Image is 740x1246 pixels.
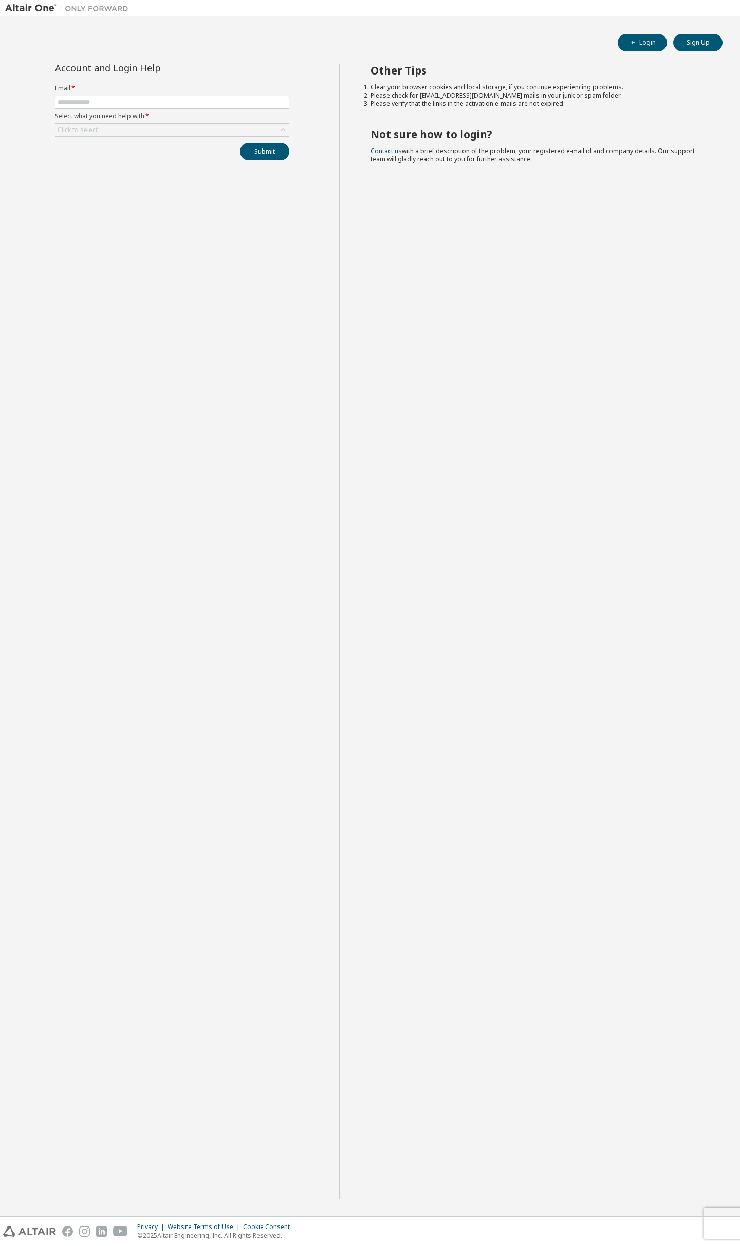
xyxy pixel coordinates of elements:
[371,100,705,108] li: Please verify that the links in the activation e-mails are not expired.
[137,1223,168,1231] div: Privacy
[55,84,289,92] label: Email
[371,146,402,155] a: Contact us
[371,91,705,100] li: Please check for [EMAIL_ADDRESS][DOMAIN_NAME] mails in your junk or spam folder.
[55,64,243,72] div: Account and Login Help
[618,34,667,51] button: Login
[3,1226,56,1237] img: altair_logo.svg
[58,126,98,134] div: Click to select
[371,83,705,91] li: Clear your browser cookies and local storage, if you continue experiencing problems.
[113,1226,128,1237] img: youtube.svg
[168,1223,243,1231] div: Website Terms of Use
[371,146,695,163] span: with a brief description of the problem, your registered e-mail id and company details. Our suppo...
[96,1226,107,1237] img: linkedin.svg
[79,1226,90,1237] img: instagram.svg
[55,112,289,120] label: Select what you need help with
[371,64,705,77] h2: Other Tips
[5,3,134,13] img: Altair One
[673,34,723,51] button: Sign Up
[371,127,705,141] h2: Not sure how to login?
[137,1231,296,1240] p: © 2025 Altair Engineering, Inc. All Rights Reserved.
[243,1223,296,1231] div: Cookie Consent
[55,124,289,136] div: Click to select
[62,1226,73,1237] img: facebook.svg
[240,143,289,160] button: Submit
